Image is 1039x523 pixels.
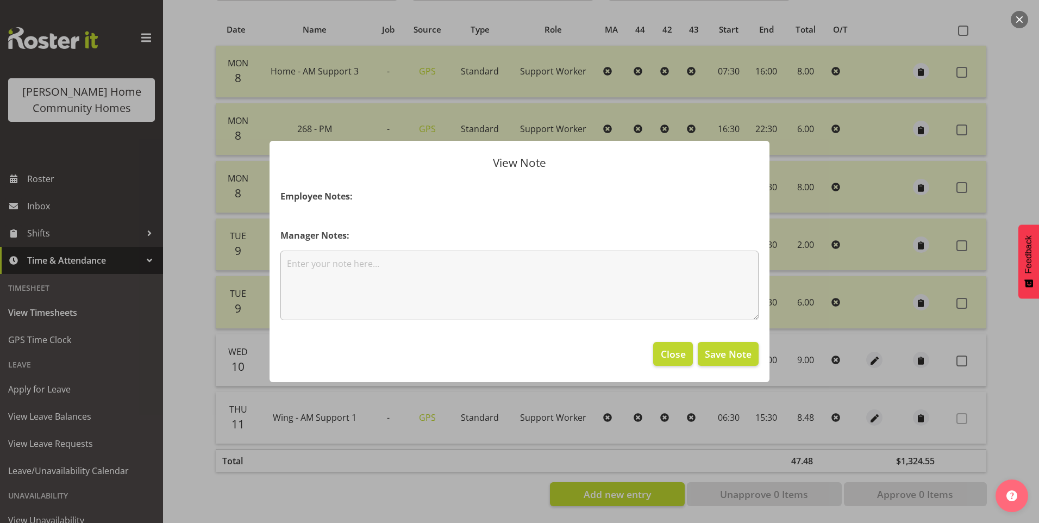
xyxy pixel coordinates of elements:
button: Feedback - Show survey [1018,225,1039,298]
span: Feedback [1024,235,1034,273]
button: Close [653,342,692,366]
img: help-xxl-2.png [1006,490,1017,501]
span: Close [661,347,686,361]
span: Save Note [705,347,752,361]
p: View Note [280,157,759,169]
h4: Manager Notes: [280,229,759,242]
h4: Employee Notes: [280,190,759,203]
button: Save Note [698,342,759,366]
